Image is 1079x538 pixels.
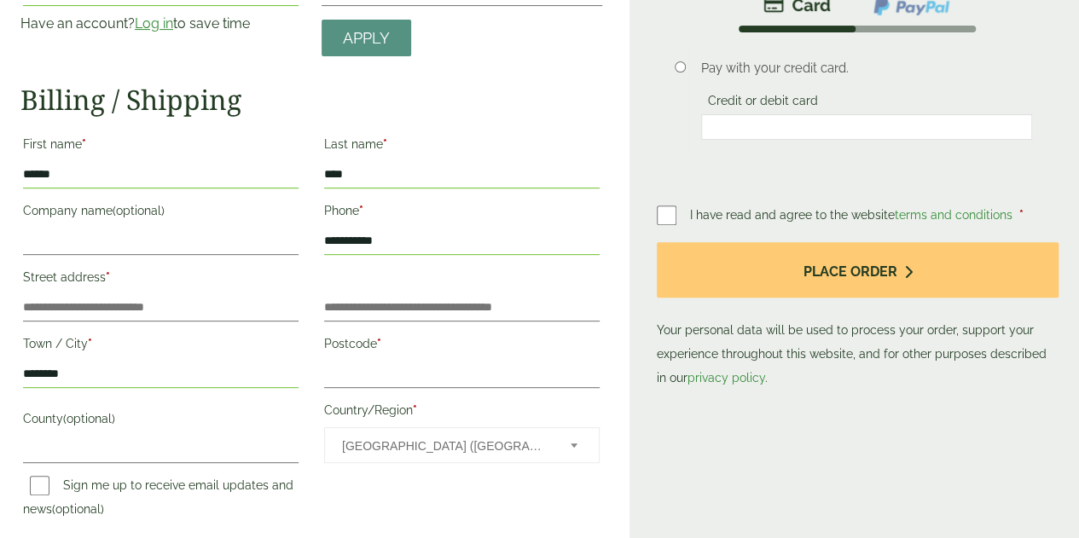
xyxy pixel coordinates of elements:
abbr: required [106,270,110,284]
abbr: required [413,403,417,417]
label: Phone [324,199,600,228]
abbr: required [359,204,363,217]
iframe: Secure card payment input frame [706,119,1028,135]
a: terms and conditions [895,208,1012,222]
span: Country/Region [324,427,600,463]
abbr: required [383,137,387,151]
label: Town / City [23,332,299,361]
abbr: required [88,337,92,350]
span: United Kingdom (UK) [342,428,548,464]
label: Credit or debit card [701,94,825,113]
h2: Billing / Shipping [20,84,602,116]
span: (optional) [113,204,165,217]
span: Apply [343,29,390,48]
abbr: required [82,137,86,151]
label: Country/Region [324,398,600,427]
a: Log in [135,15,173,32]
abbr: required [1019,208,1024,222]
p: Your personal data will be used to process your order, support your experience throughout this we... [657,242,1059,390]
a: Apply [322,20,411,56]
label: First name [23,132,299,161]
label: Last name [324,132,600,161]
abbr: required [377,337,381,350]
span: (optional) [63,412,115,425]
label: County [23,407,299,436]
p: Have an account? to save time [20,14,301,34]
label: Company name [23,199,299,228]
button: Place order [657,242,1059,298]
label: Street address [23,265,299,294]
span: (optional) [52,502,104,516]
input: Sign me up to receive email updates and news(optional) [30,476,49,495]
label: Postcode [324,332,600,361]
label: Sign me up to receive email updates and news [23,478,293,521]
p: Pay with your credit card. [701,59,1033,78]
a: privacy policy [687,371,765,385]
span: I have read and agree to the website [690,208,1016,222]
